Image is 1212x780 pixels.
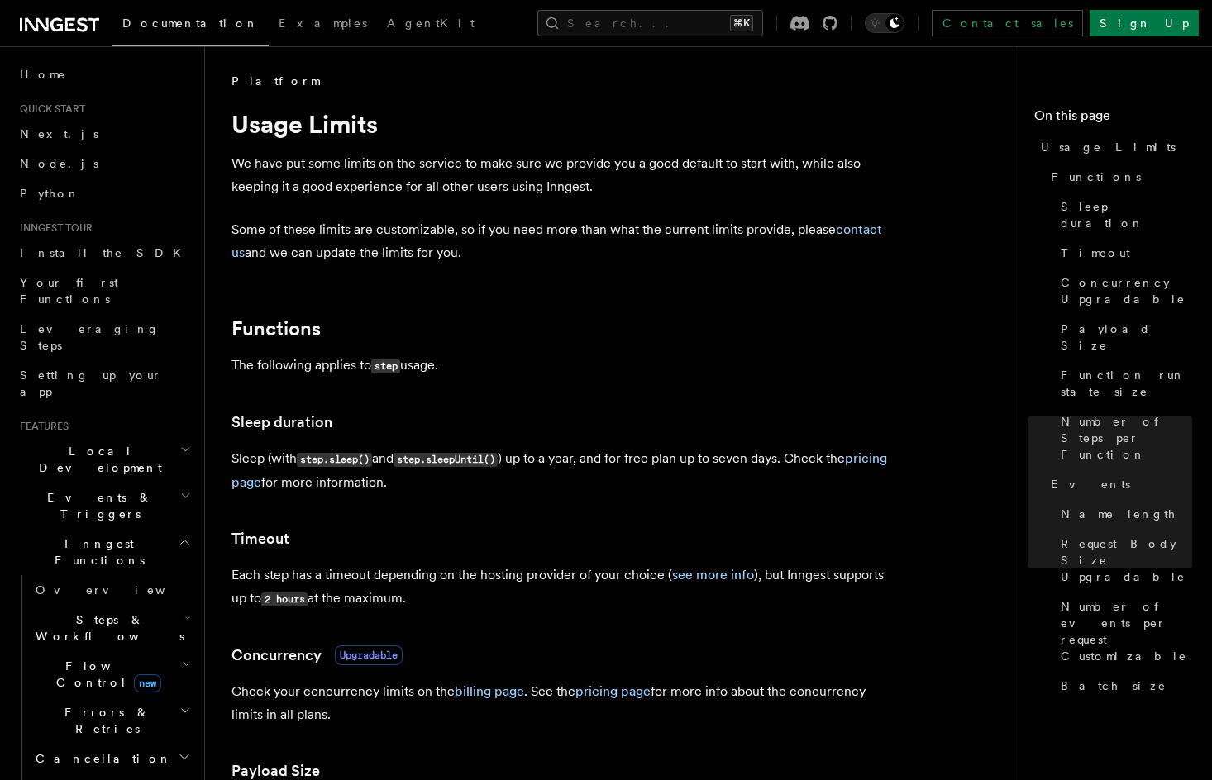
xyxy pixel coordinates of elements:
a: Batch size [1054,671,1192,701]
a: billing page [455,683,524,699]
a: Install the SDK [13,238,194,268]
span: Events [1051,476,1130,492]
a: Sign Up [1090,10,1199,36]
span: Platform [231,73,319,89]
span: Timeout [1061,245,1130,261]
span: Inngest tour [13,221,93,235]
a: Functions [231,317,321,340]
span: Inngest Functions [13,535,179,568]
span: Usage Limits [1041,139,1176,155]
span: Examples [279,17,367,30]
a: Timeout [1054,238,1192,268]
button: Events & Triggers [13,483,194,529]
a: Home [13,59,194,89]
span: new [134,674,161,692]
button: Errors & Retries [29,697,194,744]
a: Name length [1054,499,1192,529]
button: Search...⌘K [537,10,763,36]
span: Home [20,66,66,83]
button: Toggle dark mode [865,13,904,33]
p: Sleep (with and ) up to a year, and for free plan up to seven days. Check the for more information. [231,447,893,494]
span: Payload Size [1061,321,1192,354]
a: Your first Functions [13,268,194,314]
span: Number of events per request Customizable [1061,598,1192,664]
a: Node.js [13,149,194,178]
a: Contact sales [932,10,1083,36]
a: ConcurrencyUpgradable [231,644,403,667]
button: Steps & Workflows [29,605,194,651]
h1: Usage Limits [231,109,893,139]
span: Flow Control [29,658,182,691]
a: Concurrency Upgradable [1054,268,1192,314]
a: see more info [672,567,754,583]
a: Documentation [112,5,269,46]
a: Number of Steps per Function [1054,407,1192,469]
p: We have put some limits on the service to make sure we provide you a good default to start with, ... [231,152,893,198]
a: AgentKit [377,5,484,45]
a: pricing page [575,683,651,699]
a: Function run state size [1054,360,1192,407]
p: Some of these limits are customizable, so if you need more than what the current limits provide, ... [231,218,893,264]
code: step.sleepUntil() [394,453,498,467]
span: Leveraging Steps [20,322,160,352]
code: step [371,359,400,373]
span: Node.js [20,157,98,170]
span: Request Body Size Upgradable [1061,535,1192,585]
a: Timeout [231,527,289,550]
span: Next.js [20,127,98,140]
span: Quick start [13,102,85,116]
span: Install the SDK [20,246,191,259]
span: Concurrency Upgradable [1061,274,1192,307]
span: Documentation [122,17,259,30]
p: Each step has a timeout depending on the hosting provider of your choice ( ), but Inngest support... [231,564,893,611]
a: Events [1044,469,1192,499]
p: The following applies to usage. [231,354,893,378]
h4: On this page [1034,106,1192,132]
span: Local Development [13,443,180,476]
a: Examples [269,5,377,45]
p: Check your concurrency limits on the . See the for more info about the concurrency limits in all ... [231,680,893,726]
span: AgentKit [387,17,475,30]
span: Steps & Workflows [29,611,184,644]
span: Upgradable [335,645,403,665]
span: Events & Triggers [13,489,180,522]
a: Sleep duration [1054,192,1192,238]
span: Python [20,187,80,200]
span: Name length [1061,506,1176,522]
span: Sleep duration [1061,198,1192,231]
button: Cancellation [29,744,194,773]
span: Number of Steps per Function [1061,413,1192,463]
span: Your first Functions [20,276,118,306]
kbd: ⌘K [730,15,753,31]
span: Setting up your app [20,369,162,398]
span: Functions [1051,169,1141,185]
span: Errors & Retries [29,704,179,737]
code: step.sleep() [297,453,372,467]
span: Batch size [1061,678,1167,694]
a: Sleep duration [231,411,332,434]
span: Features [13,420,69,433]
button: Local Development [13,436,194,483]
span: Overview [36,583,206,597]
a: Payload Size [1054,314,1192,360]
span: Cancellation [29,750,172,767]
a: Request Body Size Upgradable [1054,529,1192,592]
button: Flow Controlnew [29,651,194,697]
a: Overview [29,575,194,605]
a: Functions [1044,162,1192,192]
a: Next.js [13,119,194,149]
a: Setting up your app [13,360,194,407]
a: Python [13,178,194,208]
a: Number of events per request Customizable [1054,592,1192,671]
a: Leveraging Steps [13,314,194,360]
code: 2 hours [261,592,308,606]
button: Inngest Functions [13,529,194,575]
span: Function run state size [1061,367,1192,400]
a: Usage Limits [1034,132,1192,162]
